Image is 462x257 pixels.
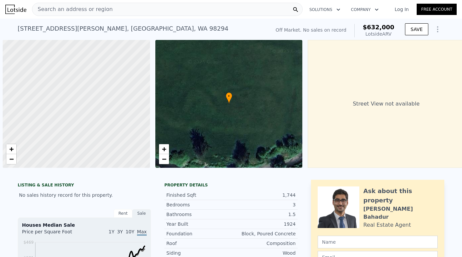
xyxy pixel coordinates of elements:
[166,221,231,227] div: Year Built
[363,186,438,205] div: Ask about this property
[166,240,231,247] div: Roof
[166,201,231,208] div: Bedrooms
[231,201,296,208] div: 3
[117,229,123,234] span: 3Y
[226,92,232,104] div: •
[109,229,114,234] span: 1Y
[22,228,84,239] div: Price per Square Foot
[18,24,228,33] div: [STREET_ADDRESS][PERSON_NAME] , [GEOGRAPHIC_DATA] , WA 98294
[137,229,147,236] span: Max
[231,230,296,237] div: Block, Poured Concrete
[231,192,296,198] div: 1,744
[166,250,231,256] div: Siding
[304,4,346,16] button: Solutions
[159,154,169,164] a: Zoom out
[162,155,166,163] span: −
[346,4,384,16] button: Company
[363,205,438,221] div: [PERSON_NAME] Bahadur
[126,229,134,234] span: 10Y
[9,155,14,163] span: −
[166,230,231,237] div: Foundation
[23,240,34,245] tspan: $469
[6,154,16,164] a: Zoom out
[22,222,147,228] div: Houses Median Sale
[405,23,428,35] button: SAVE
[114,209,132,218] div: Rent
[363,31,394,37] div: Lotside ARV
[231,211,296,218] div: 1.5
[231,221,296,227] div: 1924
[226,93,232,99] span: •
[363,24,394,31] span: $632,000
[164,182,298,188] div: Property details
[231,250,296,256] div: Wood
[166,211,231,218] div: Bathrooms
[387,6,417,13] a: Log In
[159,144,169,154] a: Zoom in
[9,145,14,153] span: +
[5,5,26,14] img: Lotside
[18,182,151,189] div: LISTING & SALE HISTORY
[32,5,113,13] span: Search an address or region
[231,240,296,247] div: Composition
[318,236,438,248] input: Name
[162,145,166,153] span: +
[18,189,151,201] div: No sales history record for this property.
[417,4,457,15] a: Free Account
[431,23,444,36] button: Show Options
[166,192,231,198] div: Finished Sqft
[363,221,411,229] div: Real Estate Agent
[6,144,16,154] a: Zoom in
[132,209,151,218] div: Sale
[276,27,346,33] div: Off Market. No sales on record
